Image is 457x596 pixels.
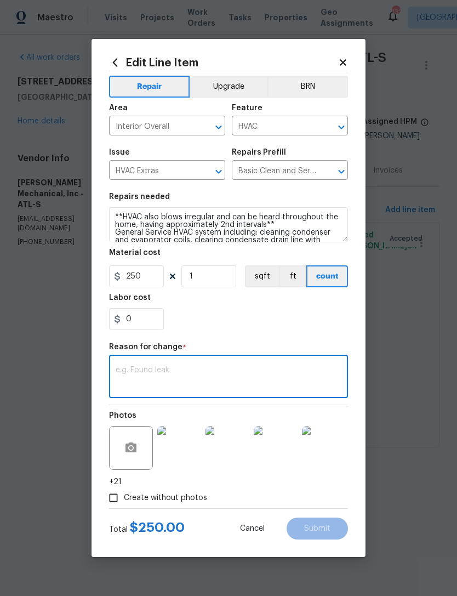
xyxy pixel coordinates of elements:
[109,207,348,242] textarea: **HVAC also blows irregular and can be heard throughout the home, having approximately 2nd interv...
[240,525,265,533] span: Cancel
[334,164,349,179] button: Open
[267,76,348,98] button: BRN
[245,265,279,287] button: sqft
[109,149,130,156] h5: Issue
[211,164,226,179] button: Open
[109,249,161,257] h5: Material cost
[222,518,282,540] button: Cancel
[279,265,306,287] button: ft
[211,120,226,135] button: Open
[109,104,128,112] h5: Area
[109,56,338,69] h2: Edit Line Item
[130,521,185,534] span: $ 250.00
[109,193,170,201] h5: Repairs needed
[109,476,122,487] span: +21
[232,149,286,156] h5: Repairs Prefill
[109,76,190,98] button: Repair
[124,492,207,504] span: Create without photos
[190,76,268,98] button: Upgrade
[287,518,348,540] button: Submit
[304,525,330,533] span: Submit
[334,120,349,135] button: Open
[109,522,185,535] div: Total
[232,104,262,112] h5: Feature
[109,412,136,419] h5: Photos
[306,265,348,287] button: count
[109,343,182,351] h5: Reason for change
[109,294,151,302] h5: Labor cost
